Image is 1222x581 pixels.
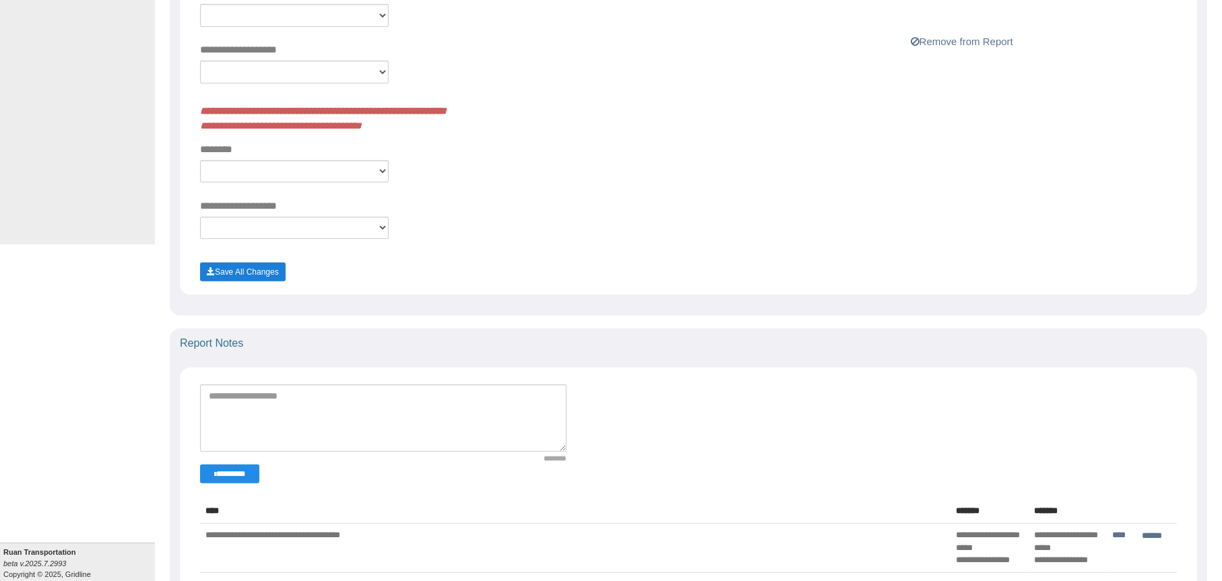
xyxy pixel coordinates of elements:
[170,329,1207,358] div: Report Notes
[3,548,76,556] b: Ruan Transportation
[3,559,66,568] i: beta v.2025.7.2993
[907,34,1017,50] button: Remove from Report
[200,465,259,483] button: Change Filter Options
[3,547,155,580] div: Copyright © 2025, Gridline
[200,263,286,281] button: Save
